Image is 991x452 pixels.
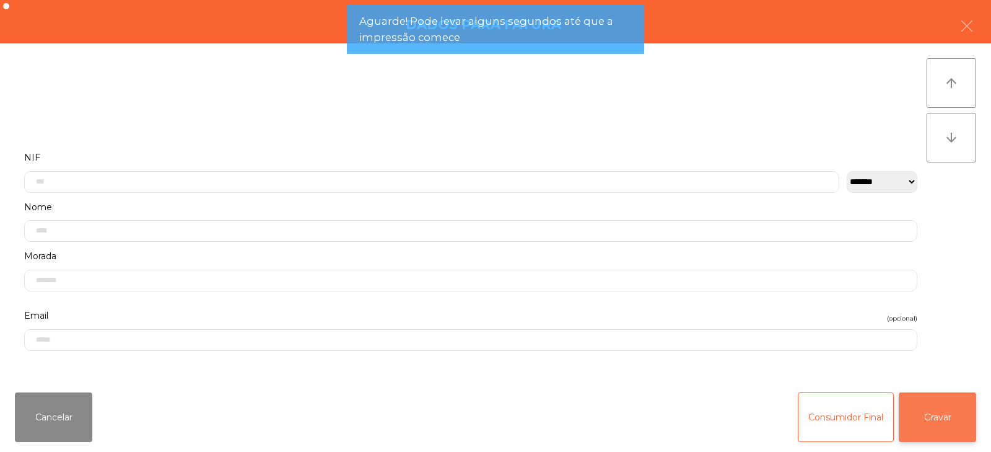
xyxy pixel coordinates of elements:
[359,14,632,45] span: Aguarde! Pode levar alguns segundos até que a impressão comece
[24,149,40,166] span: NIF
[887,312,917,324] span: (opcional)
[24,248,56,265] span: Morada
[944,76,959,91] i: arrow_upward
[927,58,976,108] button: arrow_upward
[24,308,48,324] span: Email
[24,199,52,216] span: Nome
[927,113,976,162] button: arrow_downward
[944,130,959,145] i: arrow_downward
[15,392,92,442] button: Cancelar
[899,392,976,442] button: Gravar
[798,392,894,442] button: Consumidor Final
